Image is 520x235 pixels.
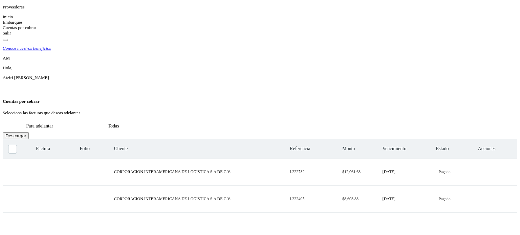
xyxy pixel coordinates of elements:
td: - [30,159,74,186]
a: Salir [3,30,11,36]
span: Referencia [290,146,310,151]
td: - [74,186,108,213]
button: Para adelantar [3,120,77,133]
td: - [30,186,74,213]
div: Cuentas por cobrar [3,25,517,30]
h4: Cuentas por cobrar [3,99,517,104]
span: Vencimiento [382,146,406,151]
p: Pagado [438,196,450,202]
button: Descargar [3,132,29,139]
span: AM [3,55,10,61]
button: Todas [77,120,150,133]
span: Factura [36,146,50,151]
p: Selecciona las facturas que deseas adelantar [3,110,517,116]
p: Proveedores [3,4,517,10]
td: L222405 [284,186,337,213]
span: Monto [342,146,355,151]
td: $8,603.83 [337,186,377,213]
a: Conoce nuestros beneficios [3,46,517,51]
span: Cliente [114,146,128,151]
td: [DATE] [377,159,430,186]
td: - [74,159,108,186]
p: Atziri Mireya Rodriguez Arreola [3,75,517,80]
a: Embarques [3,20,22,25]
td: [DATE] [377,186,430,213]
span: Folio [80,146,90,151]
span: Descargar [5,133,26,138]
span: Acciones [478,146,496,151]
td: CORPORACION INTERAMERICANA DE LOGISTICA S.A DE C.V. [109,159,284,186]
span: Estado [436,146,449,151]
p: Conoce nuestros beneficios [3,46,51,51]
p: Pagado [438,169,450,174]
div: Salir [3,30,517,36]
p: Hola, [3,65,517,71]
td: CORPORACION INTERAMERICANA DE LOGISTICA S.A DE C.V. [109,186,284,213]
a: Cuentas por cobrar [3,25,36,30]
td: L222732 [284,159,337,186]
td: $12,061.63 [337,159,377,186]
div: Embarques [3,20,517,25]
a: Inicio [3,14,13,19]
div: Inicio [3,14,517,20]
